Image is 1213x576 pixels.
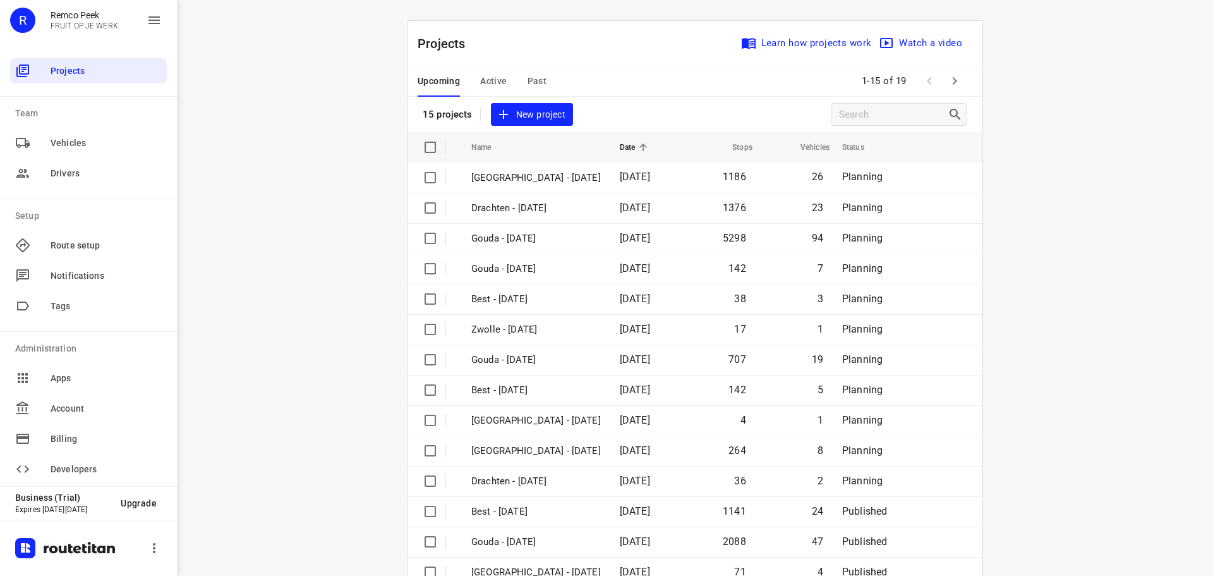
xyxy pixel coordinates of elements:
span: 264 [728,444,746,457]
span: 36 [734,475,745,487]
span: [DATE] [620,262,650,274]
span: Planning [842,475,883,487]
span: [DATE] [620,293,650,305]
p: Administration [15,342,167,355]
div: Billing [10,426,167,451]
span: Planning [842,232,883,244]
span: Date [620,140,652,155]
span: 8 [818,444,823,457]
span: Projects [51,64,162,78]
div: Drivers [10,161,167,186]
span: Billing [51,432,162,446]
p: Gouda - Wednesday [471,535,601,549]
span: New project [498,107,565,123]
span: [DATE] [620,414,650,426]
span: Planning [842,293,883,305]
span: Planning [842,444,883,457]
div: Apps [10,365,167,391]
span: 707 [728,353,746,365]
span: Published [842,536,888,548]
span: 1186 [723,171,746,183]
span: [DATE] [620,353,650,365]
span: 7 [818,262,823,274]
span: Planning [842,353,883,365]
span: Route setup [51,239,162,252]
p: Business (Trial) [15,493,111,503]
span: [DATE] [620,323,650,335]
span: Published [842,505,888,517]
p: Best - Thursday [471,383,601,398]
span: 5298 [723,232,746,244]
span: 1 [818,323,823,335]
input: Search projects [839,105,948,125]
p: Gouda - Friday [471,262,601,276]
p: Antwerpen - Thursday [471,414,601,428]
span: 3 [818,293,823,305]
span: Planning [842,202,883,214]
span: Tags [51,300,162,313]
span: [DATE] [620,536,650,548]
p: Zwolle - Friday [471,322,601,337]
span: Notifications [51,269,162,283]
p: Projects [418,34,476,53]
span: Planning [842,323,883,335]
span: Previous Page [917,68,942,94]
p: Zwolle - Thursday [471,444,601,458]
div: Tags [10,293,167,319]
span: Name [471,140,508,155]
span: Planning [842,384,883,396]
span: 1141 [723,505,746,517]
span: 142 [728,384,746,396]
span: Developers [51,463,162,476]
div: Notifications [10,263,167,288]
span: Apps [51,372,162,385]
span: [DATE] [620,384,650,396]
span: 1-15 of 19 [857,68,912,95]
span: 47 [812,536,823,548]
span: Upgrade [121,498,157,508]
p: Best - [DATE] [471,292,601,307]
span: Stops [716,140,752,155]
div: Account [10,396,167,421]
span: Planning [842,262,883,274]
span: 1 [818,414,823,426]
div: Vehicles [10,130,167,156]
span: 94 [812,232,823,244]
div: R [10,8,35,33]
span: Drivers [51,167,162,180]
span: 2088 [723,536,746,548]
p: Gouda - Thursday [471,353,601,367]
span: Vehicles [784,140,830,155]
span: Upcoming [418,73,460,89]
p: Setup [15,209,167,223]
div: Search [948,107,967,122]
span: 2 [818,475,823,487]
span: 4 [740,414,746,426]
p: Team [15,107,167,120]
span: 19 [812,353,823,365]
span: Status [842,140,881,155]
span: 24 [812,505,823,517]
span: [DATE] [620,232,650,244]
span: [DATE] [620,505,650,517]
span: 26 [812,171,823,183]
span: 23 [812,202,823,214]
p: Drachten - Thursday [471,474,601,489]
p: Zwolle - Wednesday [471,171,601,185]
span: 142 [728,262,746,274]
span: Past [528,73,547,89]
span: Planning [842,414,883,426]
span: Account [51,402,162,415]
p: Remco Peek [51,10,118,20]
div: Projects [10,58,167,83]
span: Next Page [942,68,967,94]
button: New project [491,103,573,126]
p: Drachten - Monday [471,201,601,216]
span: 5 [818,384,823,396]
div: Developers [10,457,167,482]
span: Vehicles [51,137,162,150]
span: 17 [734,323,745,335]
p: FRUIT OP JE WERK [51,21,118,30]
span: Planning [842,171,883,183]
span: [DATE] [620,171,650,183]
